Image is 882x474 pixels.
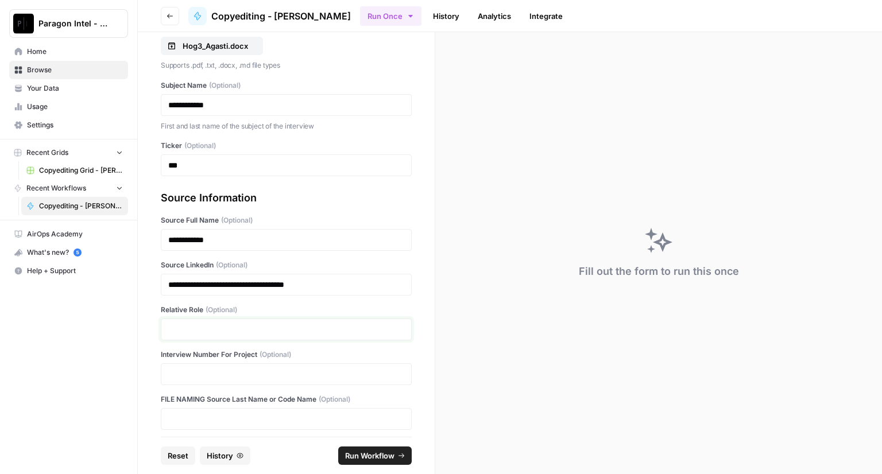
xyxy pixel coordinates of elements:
label: Relative Role [161,305,412,315]
span: Your Data [27,83,123,94]
span: Copyediting - [PERSON_NAME] [211,9,351,23]
span: Settings [27,120,123,130]
label: FILE NAMING Source Last Name or Code Name [161,394,412,405]
span: AirOps Academy [27,229,123,239]
div: Source Information [161,190,412,206]
button: History [200,446,250,465]
button: Recent Grids [9,144,128,161]
span: (Optional) [221,215,253,226]
img: Paragon Intel - Copyediting Logo [13,13,34,34]
span: Home [27,46,123,57]
span: Browse [27,65,123,75]
a: Settings [9,116,128,134]
label: Subject Name [161,80,412,91]
button: Reset [161,446,195,465]
div: Fill out the form to run this once [579,263,739,279]
a: AirOps Academy [9,225,128,243]
span: (Optional) [206,305,237,315]
a: Home [9,42,128,61]
div: What's new? [10,244,127,261]
label: Source Full Name [161,215,412,226]
button: Workspace: Paragon Intel - Copyediting [9,9,128,38]
span: (Optional) [209,80,241,91]
span: Paragon Intel - Copyediting [38,18,108,29]
button: Help + Support [9,262,128,280]
button: Run Once [360,6,421,26]
a: Copyediting - [PERSON_NAME] [21,197,128,215]
span: (Optional) [260,349,291,360]
a: Your Data [9,79,128,98]
label: Interview Number For Project [161,349,412,360]
a: Analytics [471,7,518,25]
span: Help + Support [27,266,123,276]
a: Browse [9,61,128,79]
a: 5 [73,248,82,257]
a: History [426,7,466,25]
span: Recent Workflows [26,183,86,193]
span: (Optional) [319,394,350,405]
span: Usage [27,102,123,112]
button: Hog3_Agasti.docx [161,37,263,55]
span: Reset [168,450,188,461]
a: Copyediting - [PERSON_NAME] [188,7,351,25]
span: (Optional) [216,260,247,270]
span: Copyediting Grid - [PERSON_NAME] [39,165,123,176]
a: Usage [9,98,128,116]
label: Source LinkedIn [161,260,412,270]
span: Recent Grids [26,147,68,158]
text: 5 [76,250,79,255]
span: (Optional) [184,141,216,151]
label: Ticker [161,141,412,151]
a: Copyediting Grid - [PERSON_NAME] [21,161,128,180]
p: Supports .pdf, .txt, .docx, .md file types [161,60,412,71]
p: First and last name of the subject of the interview [161,121,412,132]
span: Copyediting - [PERSON_NAME] [39,201,123,211]
button: Run Workflow [338,446,412,465]
button: Recent Workflows [9,180,128,197]
p: Hog3_Agasti.docx [179,40,252,52]
span: Run Workflow [345,450,394,461]
span: History [207,450,233,461]
button: What's new? 5 [9,243,128,262]
a: Integrate [523,7,570,25]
